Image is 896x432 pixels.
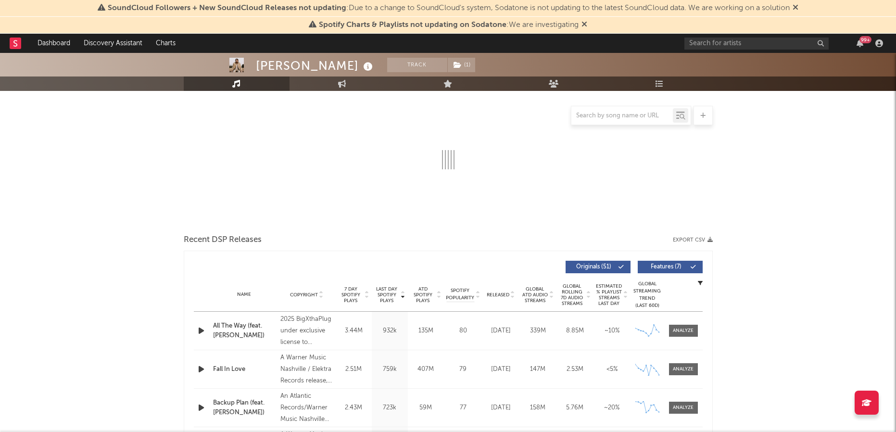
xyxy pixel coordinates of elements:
[446,287,474,302] span: Spotify Popularity
[596,326,628,336] div: ~ 10 %
[446,403,480,413] div: 77
[859,36,871,43] div: 99 +
[596,283,622,306] span: Estimated % Playlist Streams Last Day
[644,264,688,270] span: Features ( 7 )
[638,261,703,273] button: Features(7)
[571,112,673,120] input: Search by song name or URL
[338,403,369,413] div: 2.43M
[447,58,476,72] span: ( 1 )
[448,58,475,72] button: (1)
[857,39,863,47] button: 99+
[387,58,447,72] button: Track
[572,264,616,270] span: Originals ( 51 )
[446,365,480,374] div: 79
[290,292,318,298] span: Copyright
[374,365,405,374] div: 759k
[213,291,276,298] div: Name
[566,261,631,273] button: Originals(51)
[673,237,713,243] button: Export CSV
[410,365,442,374] div: 407M
[410,286,436,304] span: ATD Spotify Plays
[338,286,364,304] span: 7 Day Spotify Plays
[522,365,554,374] div: 147M
[446,326,480,336] div: 80
[559,326,591,336] div: 8.85M
[319,21,506,29] span: Spotify Charts & Playlists not updating on Sodatone
[684,38,829,50] input: Search for artists
[319,21,579,29] span: : We are investigating
[581,21,587,29] span: Dismiss
[184,234,262,246] span: Recent DSP Releases
[280,314,333,348] div: 2025 BigXthaPlug under exclusive license to UnitedMasters LLC
[559,283,585,306] span: Global Rolling 7D Audio Streams
[522,326,554,336] div: 339M
[559,365,591,374] div: 2.53M
[596,403,628,413] div: ~ 20 %
[77,34,149,53] a: Discovery Assistant
[374,403,405,413] div: 723k
[108,4,346,12] span: SoundCloud Followers + New SoundCloud Releases not updating
[485,326,517,336] div: [DATE]
[149,34,182,53] a: Charts
[256,58,375,74] div: [PERSON_NAME]
[410,326,442,336] div: 135M
[522,403,554,413] div: 158M
[213,321,276,340] a: All The Way (feat. [PERSON_NAME])
[559,403,591,413] div: 5.76M
[410,403,442,413] div: 59M
[374,326,405,336] div: 932k
[338,365,369,374] div: 2.51M
[280,391,333,425] div: An Atlantic Records/Warner Music Nashville release, © 2025 Atlantic Recording Corporation
[338,326,369,336] div: 3.44M
[596,365,628,374] div: <5%
[280,352,333,387] div: A Warner Music Nashville / Elektra Records release, © 2023 Elektra Records LLC
[793,4,798,12] span: Dismiss
[108,4,790,12] span: : Due to a change to SoundCloud's system, Sodatone is not updating to the latest SoundCloud data....
[213,398,276,417] a: Backup Plan (feat. [PERSON_NAME])
[522,286,548,304] span: Global ATD Audio Streams
[633,280,662,309] div: Global Streaming Trend (Last 60D)
[374,286,400,304] span: Last Day Spotify Plays
[487,292,509,298] span: Released
[213,365,276,374] a: Fall In Love
[31,34,77,53] a: Dashboard
[485,365,517,374] div: [DATE]
[485,403,517,413] div: [DATE]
